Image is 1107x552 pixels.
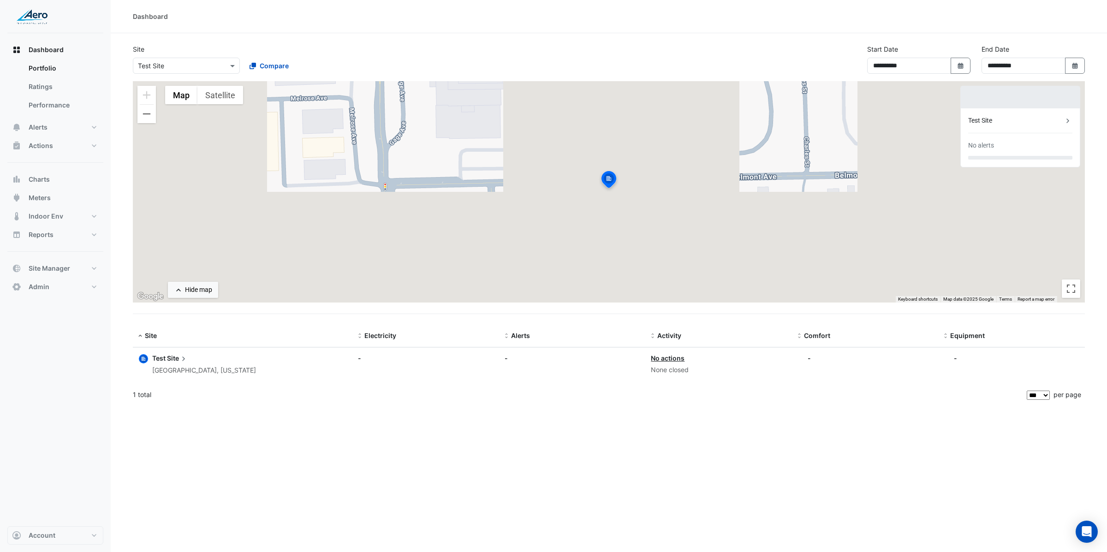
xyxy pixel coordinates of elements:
[29,175,50,184] span: Charts
[982,44,1009,54] label: End Date
[29,193,51,202] span: Meters
[168,282,218,298] button: Hide map
[29,45,64,54] span: Dashboard
[135,291,166,303] a: Open this area in Google Maps (opens a new window)
[808,353,811,363] div: -
[11,7,53,26] img: Company Logo
[21,77,103,96] a: Ratings
[7,41,103,59] button: Dashboard
[505,353,640,363] div: -
[29,531,55,540] span: Account
[29,141,53,150] span: Actions
[968,141,994,150] div: No alerts
[7,59,103,118] div: Dashboard
[12,141,21,150] app-icon: Actions
[358,353,494,363] div: -
[185,285,212,295] div: Hide map
[968,116,1063,125] div: Test Site
[133,44,144,54] label: Site
[197,86,243,104] button: Show satellite imagery
[260,61,289,71] span: Compare
[950,332,985,339] span: Equipment
[7,207,103,226] button: Indoor Env
[29,282,49,291] span: Admin
[364,332,396,339] span: Electricity
[651,354,684,362] a: No actions
[12,175,21,184] app-icon: Charts
[12,45,21,54] app-icon: Dashboard
[1062,279,1080,298] button: Toggle fullscreen view
[1053,391,1081,398] span: per page
[152,365,256,376] div: [GEOGRAPHIC_DATA], [US_STATE]
[12,212,21,221] app-icon: Indoor Env
[804,332,830,339] span: Comfort
[657,332,681,339] span: Activity
[29,230,54,239] span: Reports
[165,86,197,104] button: Show street map
[167,353,188,363] span: Site
[7,526,103,545] button: Account
[133,12,168,21] div: Dashboard
[29,123,48,132] span: Alerts
[954,353,957,363] div: -
[21,59,103,77] a: Portfolio
[135,291,166,303] img: Google
[599,170,619,192] img: site-pin-selected.svg
[12,264,21,273] app-icon: Site Manager
[12,123,21,132] app-icon: Alerts
[999,297,1012,302] a: Terms (opens in new tab)
[7,118,103,137] button: Alerts
[145,332,157,339] span: Site
[244,58,295,74] button: Compare
[12,230,21,239] app-icon: Reports
[943,297,994,302] span: Map data ©2025 Google
[651,365,786,375] div: None closed
[137,86,156,104] button: Zoom in
[1076,521,1098,543] div: Open Intercom Messenger
[1018,297,1054,302] a: Report a map error
[29,264,70,273] span: Site Manager
[7,170,103,189] button: Charts
[867,44,898,54] label: Start Date
[7,137,103,155] button: Actions
[29,212,63,221] span: Indoor Env
[137,105,156,123] button: Zoom out
[7,226,103,244] button: Reports
[21,96,103,114] a: Performance
[1071,62,1079,70] fa-icon: Select Date
[152,354,166,362] span: Test
[7,259,103,278] button: Site Manager
[957,62,965,70] fa-icon: Select Date
[133,383,1025,406] div: 1 total
[511,332,530,339] span: Alerts
[7,278,103,296] button: Admin
[7,189,103,207] button: Meters
[12,193,21,202] app-icon: Meters
[898,296,938,303] button: Keyboard shortcuts
[12,282,21,291] app-icon: Admin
